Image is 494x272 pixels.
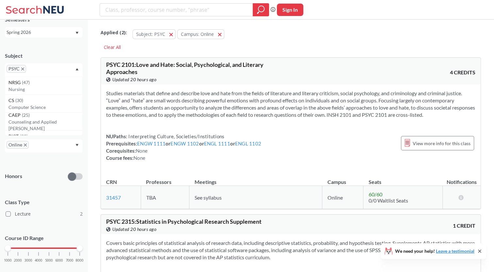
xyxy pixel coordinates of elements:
[14,259,22,262] span: 2000
[5,27,83,38] div: Spring 2026Dropdown arrow
[106,178,117,186] div: CRN
[5,16,83,23] div: Semesters
[75,144,79,146] svg: Dropdown arrow
[45,259,53,262] span: 5000
[8,133,20,140] span: BIOT
[5,234,83,242] p: Course ID Range
[7,65,26,73] span: PSYCX to remove pill
[443,172,481,186] th: Notifications
[22,112,30,118] span: ( 25 )
[363,172,443,186] th: Seats
[322,186,363,209] td: Online
[235,141,261,146] a: ENGL 1102
[369,191,382,197] span: 60 / 60
[76,259,84,262] span: 8000
[369,197,408,204] span: 0/0 Waitlist Seats
[134,155,145,161] span: None
[436,248,474,254] a: Leave a testimonial
[141,186,189,209] td: TBA
[66,259,73,262] span: 7000
[5,173,22,180] p: Honors
[8,112,22,119] span: CAEP
[101,42,124,52] div: Clear All
[177,29,224,39] button: Campus: Online
[8,86,82,93] p: Nursing
[137,141,166,146] a: ENGW 1111
[8,119,82,132] p: Counseling and Applied [PERSON_NAME]
[106,218,262,225] span: PSYC 2315 : Statistics in Psychological Research Supplement
[7,29,75,36] div: Spring 2026
[453,222,475,229] span: 1 CREDIT
[8,104,82,111] p: Computer Science
[35,259,42,262] span: 4000
[5,52,83,59] div: Subject
[101,29,127,36] span: Applied ( 2 ):
[204,141,230,146] a: ENGL 1111
[22,80,30,85] span: ( 47 )
[136,31,165,37] span: Subject: PSYC
[277,4,303,16] button: Sign In
[322,172,363,186] th: Campus
[8,97,15,104] span: CS
[112,76,156,83] span: Updated 20 hours ago
[395,249,474,253] span: We need your help!
[450,69,475,76] span: 4 CREDITS
[75,32,79,34] svg: Dropdown arrow
[8,79,22,86] span: NRSG
[5,199,83,206] span: Class Type
[133,29,176,39] button: Subject: PSYC
[106,194,121,201] a: 31457
[106,239,475,261] section: Covers basic principles of statistical analysis of research data, including descriptive statistic...
[105,4,248,15] input: Class, professor, course number, "phrase"
[189,172,322,186] th: Meetings
[4,259,12,262] span: 1000
[75,68,79,70] svg: Dropdown arrow
[136,148,148,154] span: None
[21,68,24,70] svg: X to remove pill
[7,141,29,149] span: OnlineX to remove pill
[80,210,83,218] span: 2
[15,98,23,103] span: ( 30 )
[195,194,222,201] span: See syllabus
[170,141,199,146] a: ENGW 1102
[413,139,470,147] span: View more info for this class
[5,139,83,153] div: OnlineX to remove pillDropdown arrow
[257,5,265,14] svg: magnifying glass
[6,210,83,218] label: Lecture
[181,31,214,37] span: Campus: Online
[106,61,263,75] span: PSYC 2101 : Love and Hate: Social, Psychological, and Literary Approaches
[24,144,27,146] svg: X to remove pill
[24,259,32,262] span: 3000
[112,226,156,233] span: Updated 20 hours ago
[106,133,261,161] div: NUPaths: Prerequisites: or or or Corequisites: Course fees:
[20,133,28,139] span: ( 22 )
[141,172,189,186] th: Professors
[253,3,269,16] div: magnifying glass
[5,63,83,77] div: PSYCX to remove pillDropdown arrowNRSG(47)NursingCS(30)Computer ScienceCAEP(25)Counseling and App...
[127,133,224,139] span: Interpreting Culture, Societies/Institutions
[106,90,475,118] section: Studies materials that define and describe love and hate from the fields of literature and litera...
[55,259,63,262] span: 6000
